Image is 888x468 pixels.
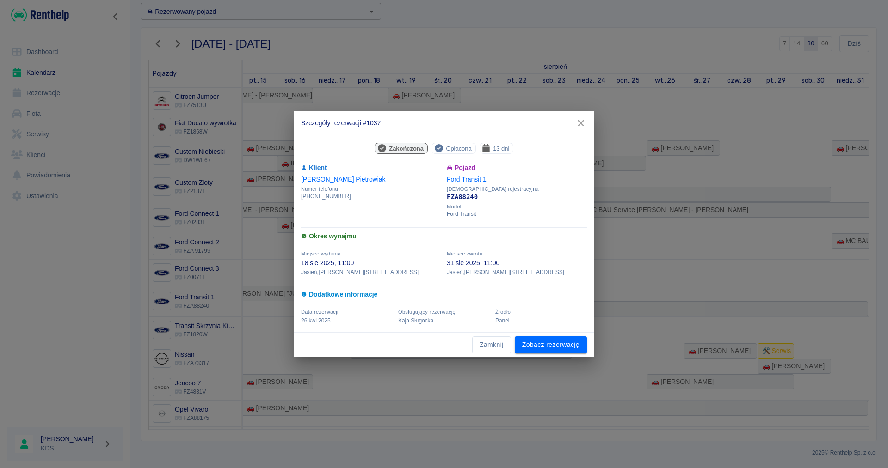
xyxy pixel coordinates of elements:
[301,268,441,276] p: Jasień , [PERSON_NAME][STREET_ADDRESS]
[301,258,441,268] p: 18 sie 2025, 11:00
[301,192,441,201] p: [PHONE_NUMBER]
[294,111,594,135] h2: Szczegóły rezerwacji #1037
[301,309,339,315] span: Data rezerwacji
[495,309,511,315] span: Żrodło
[447,204,587,210] span: Model
[447,186,587,192] span: [DEMOGRAPHIC_DATA] rejestracyjna
[515,336,587,353] a: Zobacz rezerwację
[301,186,441,192] span: Numer telefonu
[301,251,341,256] span: Miejsce wydania
[301,231,587,241] h6: Okres wynajmu
[489,144,513,153] span: 13 dni
[447,163,587,173] h6: Pojazd
[472,336,511,353] button: Zamknij
[301,176,385,183] a: [PERSON_NAME] Pietrowiak
[447,210,587,218] p: Ford Transit
[442,144,475,153] span: Opłacona
[301,290,587,299] h6: Dodatkowe informacje
[447,258,587,268] p: 31 sie 2025, 11:00
[447,251,482,256] span: Miejsce zwrotu
[495,316,587,325] p: Panel
[447,268,587,276] p: Jasień , [PERSON_NAME][STREET_ADDRESS]
[398,316,490,325] p: Kaja Sługocka
[398,309,456,315] span: Obsługujący rezerwację
[301,163,441,173] h6: Klient
[447,176,487,183] a: Ford Transit 1
[385,144,427,153] span: Zakończona
[447,192,587,202] p: FZA88240
[301,316,393,325] p: 26 kwi 2025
